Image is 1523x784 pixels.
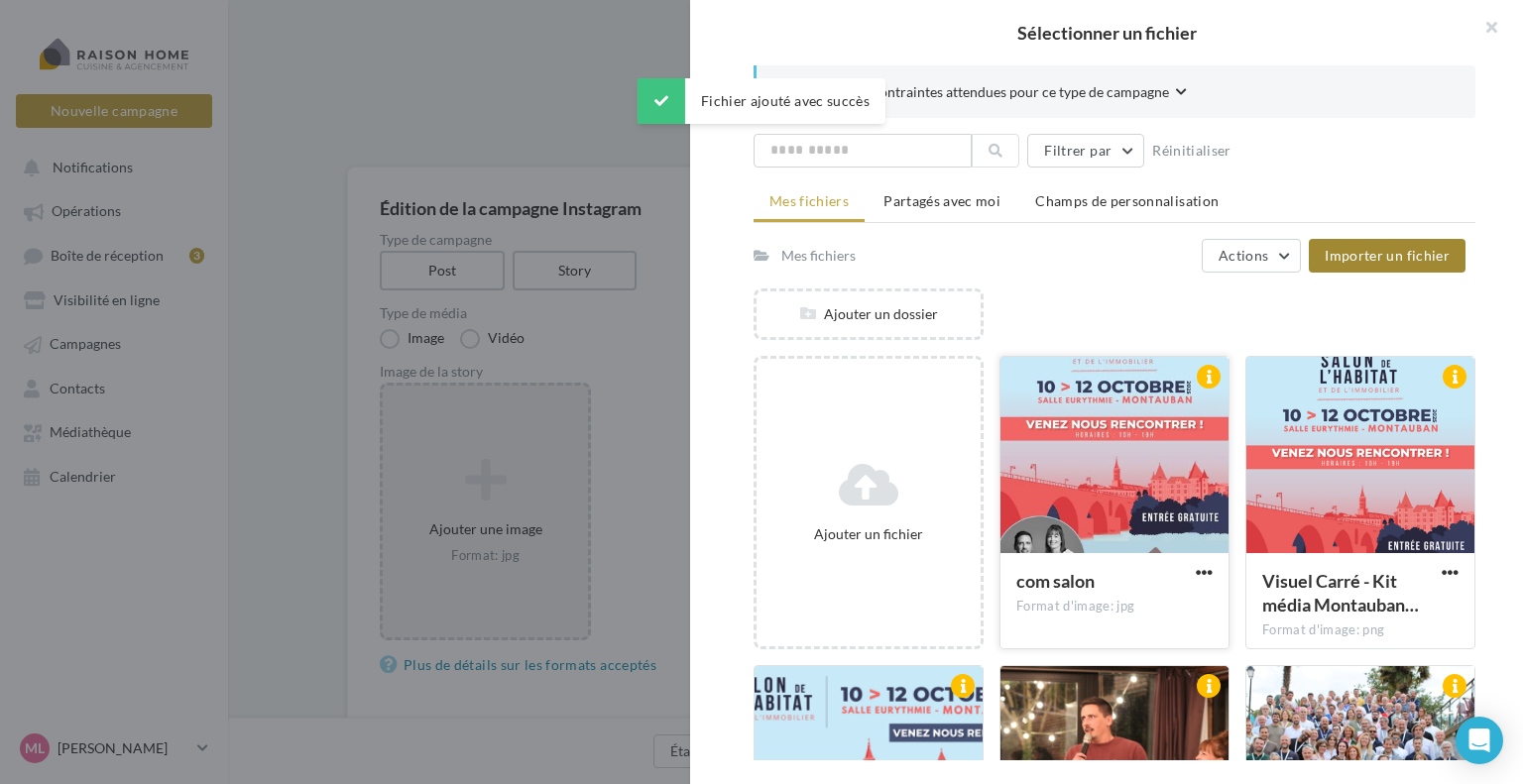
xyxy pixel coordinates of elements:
span: Consulter les contraintes attendues pour ce type de campagne [788,82,1169,102]
div: Fichier ajouté avec succès [638,78,885,124]
div: Format d'image: png [1262,621,1459,639]
div: Ajouter un dossier [757,304,981,324]
button: Réinitialiser [1144,139,1239,163]
span: Partagés avec moi [883,192,1000,209]
div: Ajouter un fichier [764,524,973,544]
button: Importer un fichier [1309,239,1465,273]
span: com salon [1016,570,1095,592]
div: Mes fichiers [781,246,856,266]
span: Importer un fichier [1325,247,1450,264]
span: Champs de personnalisation [1035,192,1219,209]
span: Actions [1219,247,1268,264]
button: Actions [1202,239,1301,273]
div: Format d'image: jpg [1016,598,1213,616]
button: Consulter les contraintes attendues pour ce type de campagne [788,81,1187,106]
span: Visuel Carré - Kit média Montauban 2025 [1262,570,1419,616]
div: Open Intercom Messenger [1456,717,1503,764]
span: Mes fichiers [769,192,849,209]
h2: Sélectionner un fichier [722,24,1491,42]
button: Filtrer par [1027,134,1144,168]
